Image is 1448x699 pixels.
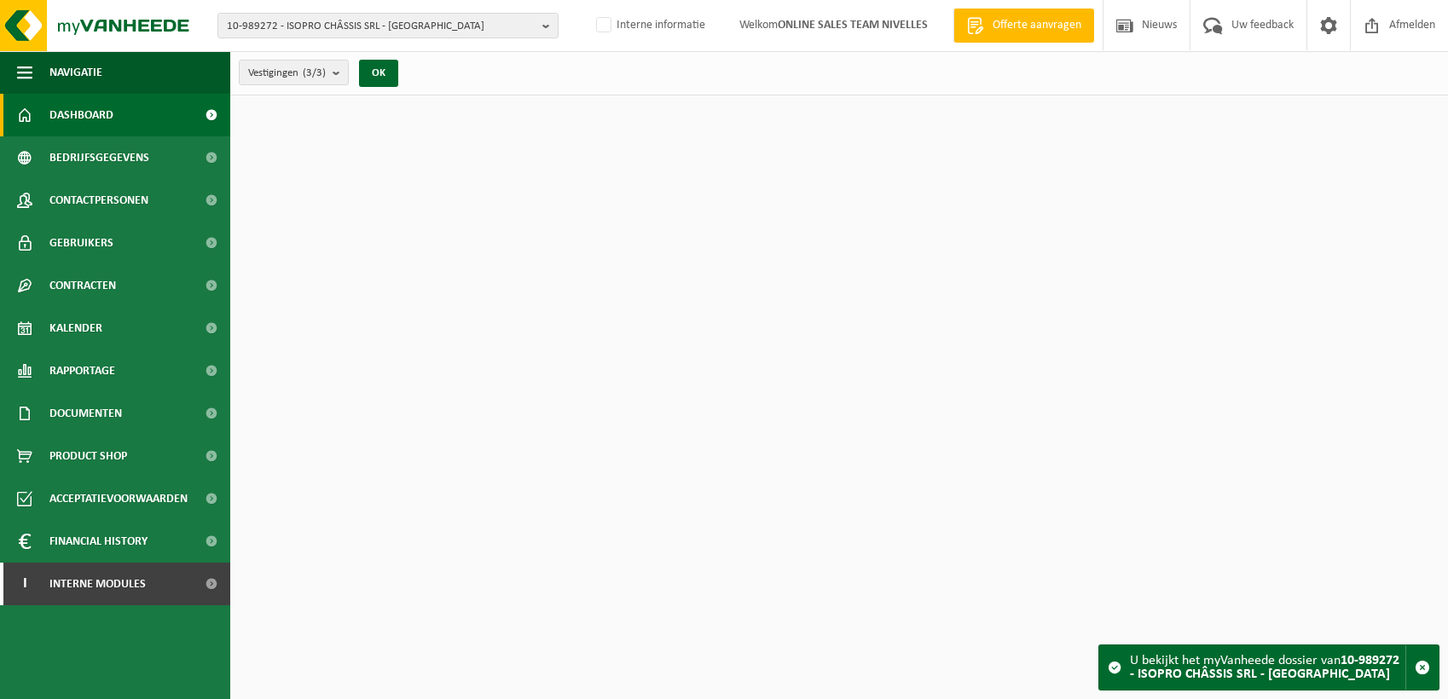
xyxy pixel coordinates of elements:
[1130,645,1405,690] div: U bekijkt het myVanheede dossier van
[593,13,705,38] label: Interne informatie
[49,435,127,477] span: Product Shop
[217,13,559,38] button: 10-989272 - ISOPRO CHÂSSIS SRL - [GEOGRAPHIC_DATA]
[49,94,113,136] span: Dashboard
[303,67,326,78] count: (3/3)
[953,9,1094,43] a: Offerte aanvragen
[49,136,149,179] span: Bedrijfsgegevens
[49,264,116,307] span: Contracten
[17,563,32,605] span: I
[49,222,113,264] span: Gebruikers
[988,17,1086,34] span: Offerte aanvragen
[49,520,148,563] span: Financial History
[49,349,115,392] span: Rapportage
[49,179,148,222] span: Contactpersonen
[227,14,536,39] span: 10-989272 - ISOPRO CHÂSSIS SRL - [GEOGRAPHIC_DATA]
[49,477,188,520] span: Acceptatievoorwaarden
[248,61,326,86] span: Vestigingen
[1130,654,1399,681] strong: 10-989272 - ISOPRO CHÂSSIS SRL - [GEOGRAPHIC_DATA]
[778,19,928,32] strong: ONLINE SALES TEAM NIVELLES
[49,392,122,435] span: Documenten
[49,51,102,94] span: Navigatie
[49,307,102,349] span: Kalender
[49,563,146,605] span: Interne modules
[239,60,349,85] button: Vestigingen(3/3)
[359,60,398,87] button: OK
